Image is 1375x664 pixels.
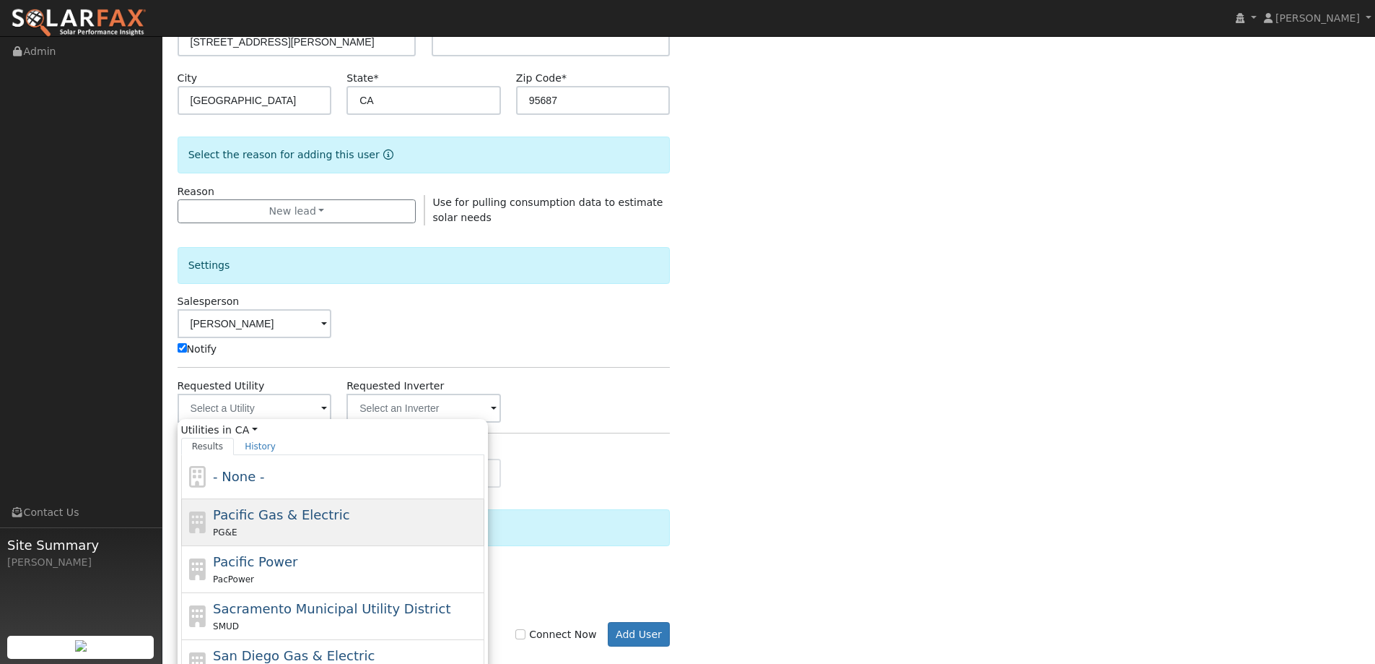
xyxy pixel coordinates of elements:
label: Zip Code [516,71,567,86]
label: City [178,71,198,86]
span: PG&E [213,527,237,538]
label: Reason [178,184,214,199]
label: Requested Inverter [346,379,444,394]
span: Pacific Power [213,554,297,569]
input: Connect Now [515,629,525,639]
span: Utilities in [181,423,484,438]
input: Select a Utility [178,394,332,423]
input: Select an Inverter [346,394,501,423]
span: PacPower [213,574,254,585]
div: Settings [178,247,671,284]
div: [PERSON_NAME] [7,555,154,570]
div: Select the reason for adding this user [178,137,671,173]
label: Salesperson [178,294,240,309]
a: History [234,438,287,455]
a: Results [181,438,235,455]
label: Requested Utility [178,379,265,394]
span: Pacific Gas & Electric [213,507,349,522]
label: Notify [178,342,217,357]
a: CA [235,423,258,438]
input: Select a User [178,309,332,338]
label: State [346,71,378,86]
input: Notify [178,343,187,353]
span: Use for pulling consumption data to estimate solar needs [433,197,663,223]
span: [PERSON_NAME] [1275,12,1360,24]
span: Required [373,72,378,84]
img: SolarFax [11,8,147,38]
img: retrieve [75,640,87,652]
span: San Diego Gas & Electric [213,648,375,663]
span: Sacramento Municipal Utility District [213,601,450,616]
span: SMUD [213,621,239,631]
span: Site Summary [7,535,154,555]
button: New lead [178,199,416,224]
span: - None - [213,469,264,484]
button: Add User [608,622,671,647]
span: Required [562,72,567,84]
a: Reason for new user [380,149,393,160]
label: Connect Now [515,627,596,642]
